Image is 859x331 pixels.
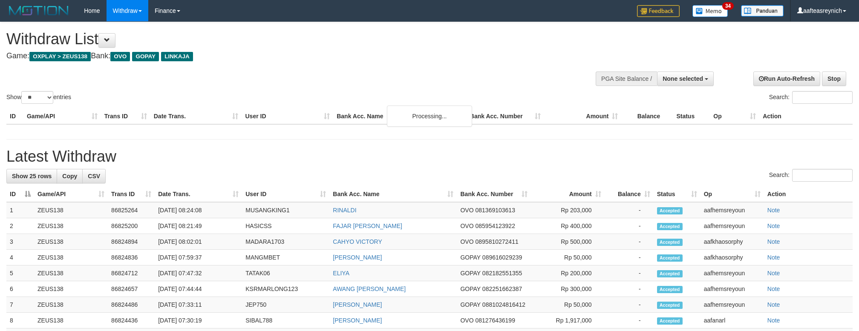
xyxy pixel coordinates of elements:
[34,218,108,234] td: ZEUS138
[242,218,329,234] td: HASICSS
[654,186,700,202] th: Status: activate to sort column ascending
[6,313,34,328] td: 8
[792,91,853,104] input: Search:
[242,108,333,124] th: User ID
[476,223,515,229] span: Copy 085954123922 to clipboard
[242,250,329,265] td: MANGMBET
[700,234,764,250] td: aafkhaosorphy
[108,202,155,218] td: 86825264
[767,207,780,214] a: Note
[34,186,108,202] th: Game/API: activate to sort column ascending
[657,254,683,262] span: Accepted
[531,202,605,218] td: Rp 203,000
[333,317,382,324] a: [PERSON_NAME]
[531,186,605,202] th: Amount: activate to sort column ascending
[457,186,530,202] th: Bank Acc. Number: activate to sort column ascending
[531,218,605,234] td: Rp 400,000
[108,281,155,297] td: 86824657
[700,202,764,218] td: aafhemsreyoun
[161,52,193,61] span: LINKAJA
[6,297,34,313] td: 7
[155,265,242,281] td: [DATE] 07:47:32
[605,313,654,328] td: -
[155,202,242,218] td: [DATE] 08:24:08
[82,169,106,183] a: CSV
[700,218,764,234] td: aafhemsreyoun
[663,75,703,82] span: None selected
[769,169,853,182] label: Search:
[6,234,34,250] td: 3
[23,108,101,124] th: Game/API
[88,173,100,180] span: CSV
[722,2,734,10] span: 34
[108,265,155,281] td: 86824712
[333,207,356,214] a: RINALDI
[605,297,654,313] td: -
[150,108,242,124] th: Date Trans.
[108,218,155,234] td: 86825200
[596,71,657,86] div: PGA Site Balance /
[710,108,759,124] th: Op
[544,108,622,124] th: Amount
[605,250,654,265] td: -
[531,250,605,265] td: Rp 50,000
[242,186,329,202] th: User ID: activate to sort column ascending
[657,207,683,214] span: Accepted
[242,313,329,328] td: SIBAL788
[6,281,34,297] td: 6
[333,238,382,245] a: CAHYO VICTORY
[460,301,480,308] span: GOPAY
[605,265,654,281] td: -
[476,238,519,245] span: Copy 0895810272411 to clipboard
[476,317,515,324] span: Copy 081276436199 to clipboard
[621,108,673,124] th: Balance
[34,313,108,328] td: ZEUS138
[6,108,23,124] th: ID
[242,265,329,281] td: TATAK06
[605,186,654,202] th: Balance: activate to sort column ascending
[460,207,473,214] span: OVO
[242,202,329,218] td: MUSANGKING1
[657,223,683,230] span: Accepted
[531,234,605,250] td: Rp 500,000
[531,313,605,328] td: Rp 1,917,000
[6,91,71,104] label: Show entries
[822,71,846,86] a: Stop
[108,297,155,313] td: 86824486
[792,169,853,182] input: Search:
[333,301,382,308] a: [PERSON_NAME]
[700,250,764,265] td: aafkhaosorphy
[605,234,654,250] td: -
[759,108,853,124] th: Action
[6,4,71,17] img: MOTION_logo.png
[753,71,820,86] a: Run Auto-Refresh
[6,148,853,165] h1: Latest Withdraw
[482,285,522,292] span: Copy 082251662387 to clipboard
[6,186,34,202] th: ID: activate to sort column descending
[6,31,564,48] h1: Withdraw List
[531,297,605,313] td: Rp 50,000
[387,106,472,127] div: Processing...
[767,285,780,292] a: Note
[767,270,780,277] a: Note
[657,302,683,309] span: Accepted
[460,317,473,324] span: OVO
[132,52,159,61] span: GOPAY
[333,223,402,229] a: FAJAR [PERSON_NAME]
[482,254,522,261] span: Copy 089616029239 to clipboard
[467,108,544,124] th: Bank Acc. Number
[531,281,605,297] td: Rp 300,000
[700,265,764,281] td: aafhemsreyoun
[329,186,457,202] th: Bank Acc. Name: activate to sort column ascending
[6,218,34,234] td: 2
[692,5,728,17] img: Button%20Memo.svg
[6,52,564,60] h4: Game: Bank:
[460,238,473,245] span: OVO
[531,265,605,281] td: Rp 200,000
[155,234,242,250] td: [DATE] 08:02:01
[155,186,242,202] th: Date Trans.: activate to sort column ascending
[700,297,764,313] td: aafhemsreyoun
[57,169,83,183] a: Copy
[34,281,108,297] td: ZEUS138
[155,281,242,297] td: [DATE] 07:44:44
